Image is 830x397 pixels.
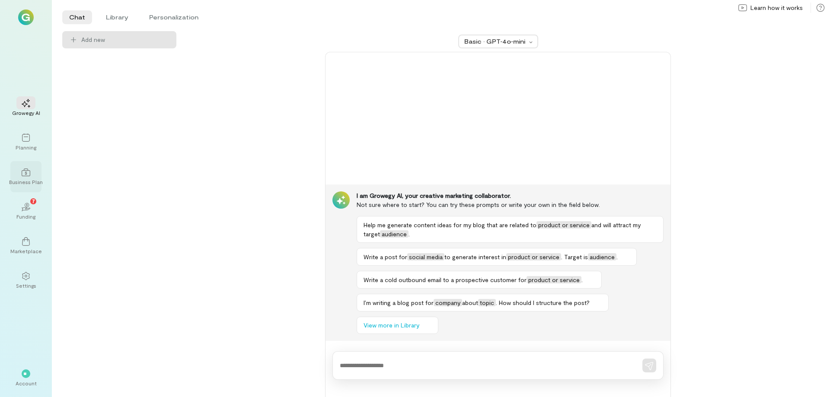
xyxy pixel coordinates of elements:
button: Write a post forsocial mediato generate interest inproduct or service. Target isaudience. [357,248,637,266]
li: Personalization [142,10,205,24]
div: Marketplace [10,248,42,254]
span: topic [478,299,496,306]
div: Growegy AI [12,109,40,116]
a: Marketplace [10,230,41,261]
span: 7 [32,197,35,205]
div: I am Growegy AI, your creative marketing collaborator. [357,191,664,200]
div: Business Plan [9,178,43,185]
a: Business Plan [10,161,41,192]
div: Account [16,380,37,387]
span: audience [588,253,616,260]
span: social media [407,253,444,260]
span: Help me generate content ideas for my blog that are related to [364,221,536,229]
a: Settings [10,265,41,296]
span: product or service [536,221,591,229]
div: Planning [16,144,36,151]
li: Chat [62,10,92,24]
a: Growegy AI [10,92,41,123]
div: Settings [16,282,36,289]
span: I’m writing a blog post for [364,299,434,306]
span: Add new [81,35,105,44]
div: Funding [16,213,35,220]
span: . How should I structure the post? [496,299,590,306]
button: Help me generate content ideas for my blog that are related toproduct or serviceand will attract ... [357,216,664,243]
span: product or service [527,276,581,283]
button: Write a cold outbound email to a prospective customer forproduct or service. [357,271,602,289]
a: Planning [10,127,41,158]
div: Basic · GPT‑4o‑mini [464,37,527,46]
li: Library [99,10,135,24]
span: . Target is [561,253,588,260]
a: Funding [10,196,41,227]
span: . [581,276,583,283]
span: product or service [506,253,561,260]
span: . [409,230,410,238]
span: about [462,299,478,306]
div: Not sure where to start? You can try these prompts or write your own in the field below. [357,200,664,209]
span: to generate interest in [444,253,506,260]
span: company [434,299,462,306]
button: View more in Library [357,317,438,334]
span: View more in Library [364,321,419,330]
span: audience [380,230,409,238]
span: Write a cold outbound email to a prospective customer for [364,276,527,283]
button: I’m writing a blog post forcompanyabouttopic. How should I structure the post? [357,294,609,311]
span: Write a post for [364,253,407,260]
span: Learn how it works [750,3,803,12]
span: . [616,253,618,260]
